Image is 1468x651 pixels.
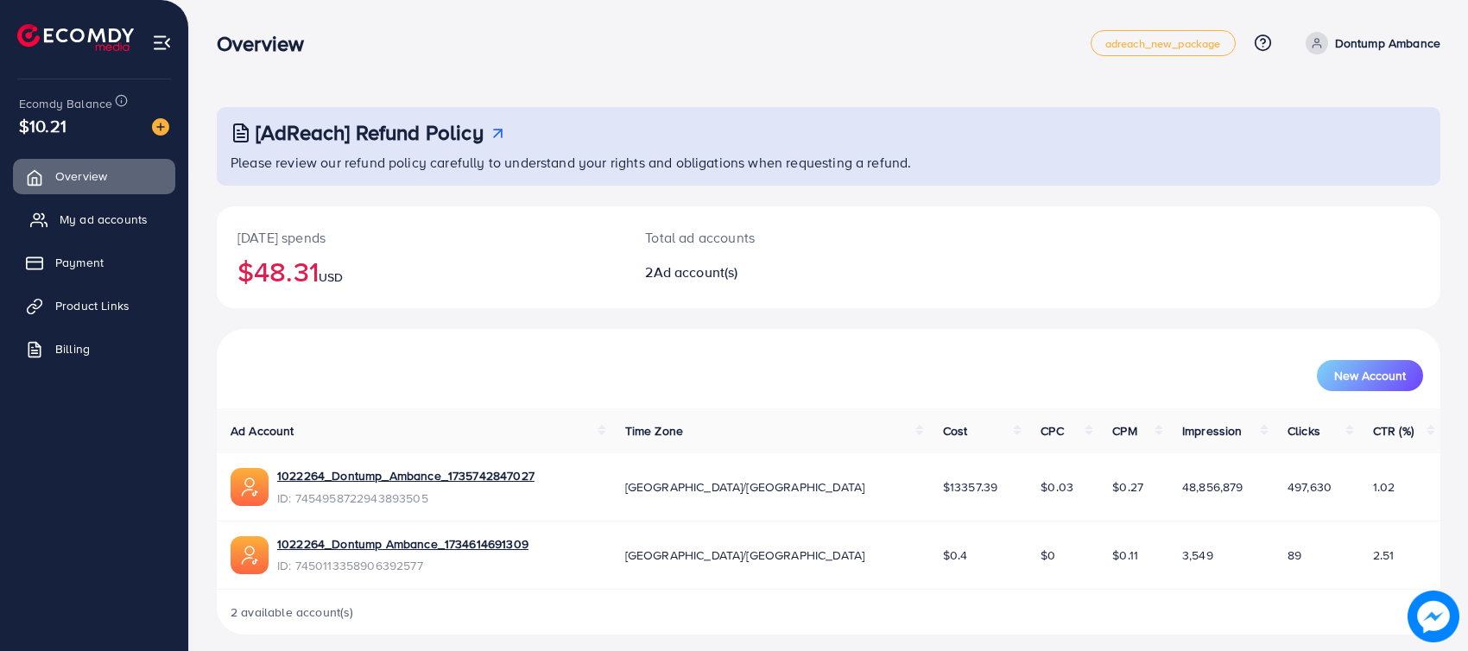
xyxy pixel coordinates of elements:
[55,297,130,314] span: Product Links
[1335,33,1440,54] p: Dontump Ambance
[1041,422,1063,439] span: CPC
[625,478,865,496] span: [GEOGRAPHIC_DATA]/[GEOGRAPHIC_DATA]
[277,490,535,507] span: ID: 7454958722943893505
[19,113,66,138] span: $10.21
[231,536,269,574] img: ic-ads-acc.e4c84228.svg
[1112,547,1138,564] span: $0.11
[55,167,107,185] span: Overview
[645,264,909,281] h2: 2
[1112,478,1143,496] span: $0.27
[277,467,535,484] a: 1022264_Dontump_Ambance_1735742847027
[13,288,175,323] a: Product Links
[1373,422,1414,439] span: CTR (%)
[13,159,175,193] a: Overview
[277,557,528,574] span: ID: 7450113358906392577
[645,227,909,248] p: Total ad accounts
[625,547,865,564] span: [GEOGRAPHIC_DATA]/[GEOGRAPHIC_DATA]
[19,95,112,112] span: Ecomdy Balance
[60,211,148,228] span: My ad accounts
[237,227,604,248] p: [DATE] spends
[1373,478,1395,496] span: 1.02
[231,422,294,439] span: Ad Account
[237,255,604,288] h2: $48.31
[231,152,1430,173] p: Please review our refund policy carefully to understand your rights and obligations when requesti...
[1334,370,1406,382] span: New Account
[1041,478,1073,496] span: $0.03
[654,262,738,281] span: Ad account(s)
[1112,422,1136,439] span: CPM
[1091,30,1236,56] a: adreach_new_package
[943,547,968,564] span: $0.4
[943,422,968,439] span: Cost
[943,478,997,496] span: $13357.39
[1288,547,1301,564] span: 89
[256,120,484,145] h3: [AdReach] Refund Policy
[231,604,354,621] span: 2 available account(s)
[1182,478,1243,496] span: 48,856,879
[1408,591,1459,642] img: image
[17,24,134,51] img: logo
[1288,422,1320,439] span: Clicks
[319,269,343,286] span: USD
[231,468,269,506] img: ic-ads-acc.e4c84228.svg
[1041,547,1055,564] span: $0
[1373,547,1395,564] span: 2.51
[1105,38,1221,49] span: adreach_new_package
[217,31,318,56] h3: Overview
[1299,32,1440,54] a: Dontump Ambance
[277,535,528,553] a: 1022264_Dontump Ambance_1734614691309
[55,254,104,271] span: Payment
[152,33,172,53] img: menu
[1182,547,1213,564] span: 3,549
[625,422,683,439] span: Time Zone
[1288,478,1332,496] span: 497,630
[13,332,175,366] a: Billing
[152,118,169,136] img: image
[13,202,175,237] a: My ad accounts
[1317,360,1423,391] button: New Account
[13,245,175,280] a: Payment
[1182,422,1243,439] span: Impression
[55,340,90,357] span: Billing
